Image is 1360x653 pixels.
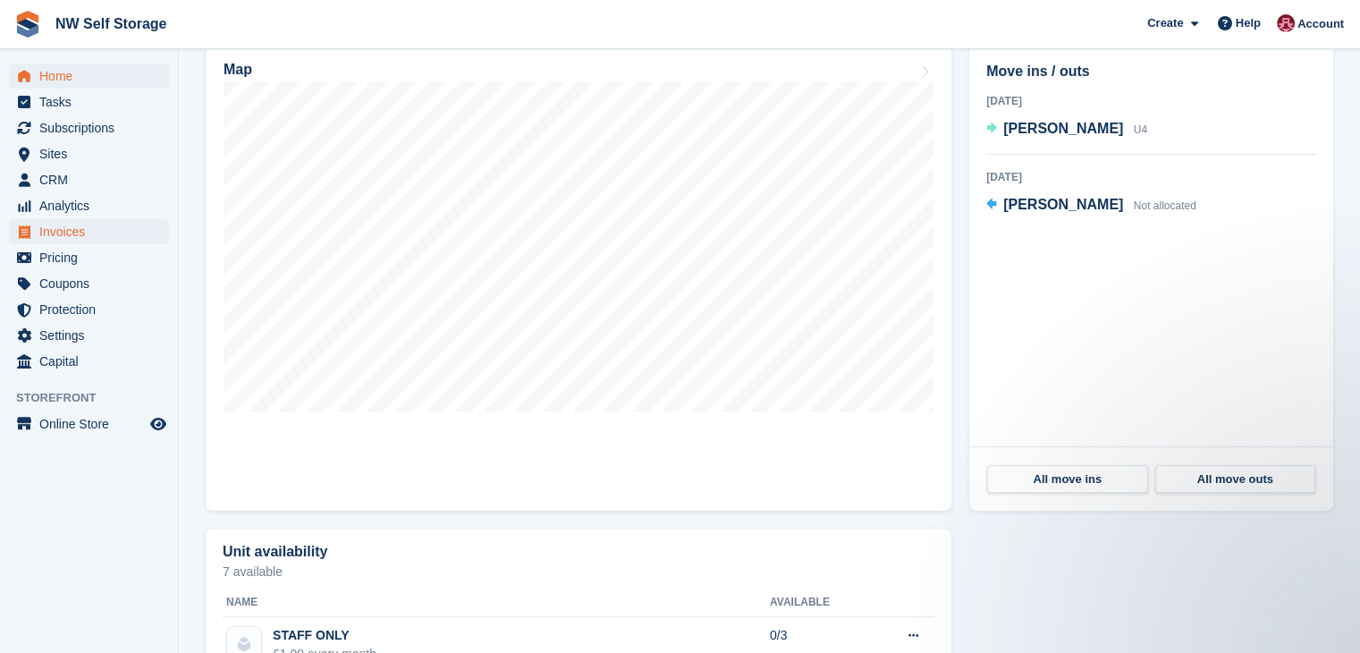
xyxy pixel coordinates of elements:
a: menu [9,89,169,114]
div: [DATE] [986,169,1316,185]
th: Available [770,589,871,617]
a: menu [9,271,169,296]
span: [PERSON_NAME] [1003,197,1123,212]
img: Josh Vines [1277,14,1295,32]
span: Invoices [39,219,147,244]
span: Online Store [39,411,147,437]
h2: Move ins / outs [986,61,1316,82]
a: [PERSON_NAME] Not allocated [986,194,1196,217]
a: menu [9,64,169,89]
span: Pricing [39,245,147,270]
span: Sites [39,141,147,166]
span: Subscriptions [39,115,147,140]
span: Tasks [39,89,147,114]
a: menu [9,297,169,322]
span: Not allocated [1134,199,1196,212]
span: Home [39,64,147,89]
a: menu [9,141,169,166]
span: CRM [39,167,147,192]
div: [DATE] [986,93,1316,109]
img: stora-icon-8386f47178a22dfd0bd8f6a31ec36ba5ce8667c1dd55bd0f319d3a0aa187defe.svg [14,11,41,38]
a: menu [9,411,169,437]
span: Settings [39,323,147,348]
a: Map [206,46,951,511]
a: menu [9,193,169,218]
a: All move ins [987,465,1148,494]
a: menu [9,323,169,348]
th: Name [223,589,770,617]
a: menu [9,167,169,192]
a: menu [9,115,169,140]
span: Create [1147,14,1183,32]
a: NW Self Storage [48,9,173,38]
h2: Map [224,62,252,78]
a: menu [9,349,169,374]
a: All move outs [1155,465,1316,494]
span: Analytics [39,193,147,218]
span: Coupons [39,271,147,296]
a: Preview store [148,413,169,435]
span: Account [1297,15,1344,33]
span: Help [1236,14,1261,32]
span: Capital [39,349,147,374]
a: menu [9,245,169,270]
div: STAFF ONLY [273,626,376,645]
span: Storefront [16,389,178,407]
a: [PERSON_NAME] U4 [986,118,1147,141]
span: Protection [39,297,147,322]
span: [PERSON_NAME] [1003,121,1123,136]
p: 7 available [223,565,934,578]
h2: Unit availability [223,544,327,560]
a: menu [9,219,169,244]
span: U4 [1134,123,1147,136]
